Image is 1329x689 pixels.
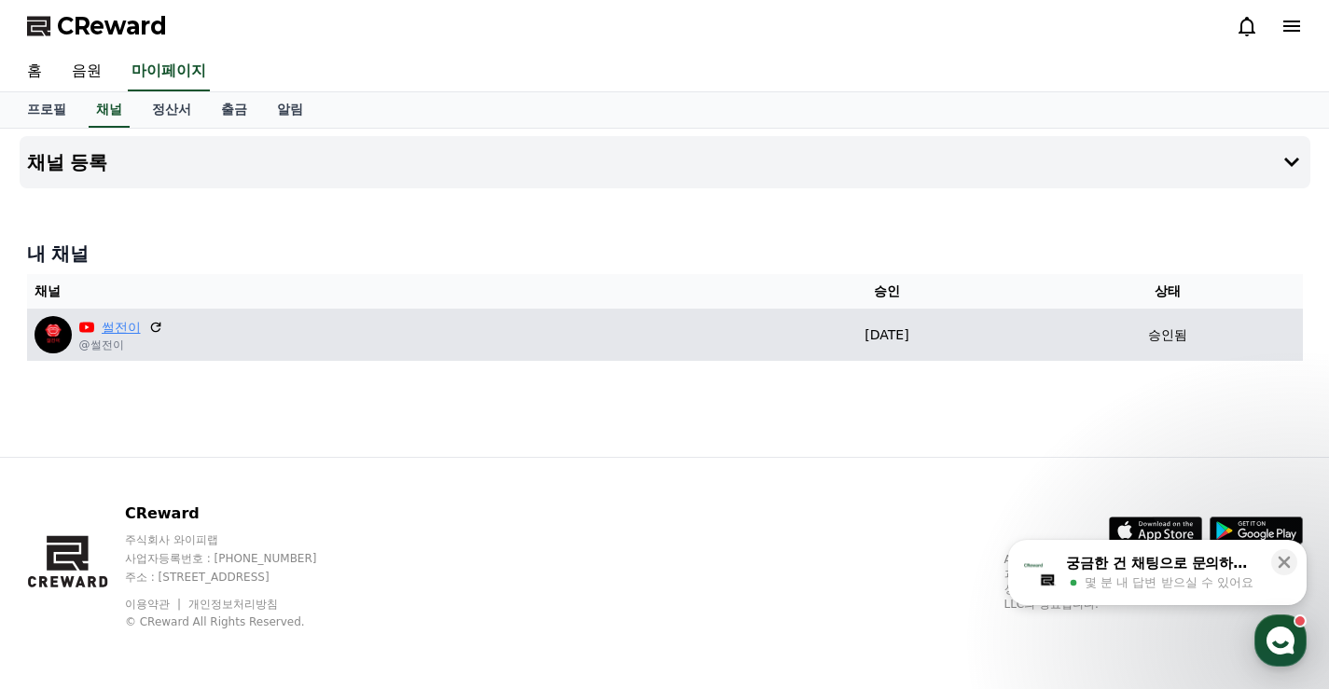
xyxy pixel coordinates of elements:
th: 승인 [741,274,1034,309]
a: 채널 [89,92,130,128]
p: CReward [125,503,353,525]
p: 주소 : [STREET_ADDRESS] [125,570,353,585]
span: 대화 [171,563,193,578]
h4: 채널 등록 [27,152,108,172]
p: 주식회사 와이피랩 [125,532,353,547]
th: 상태 [1033,274,1302,309]
a: CReward [27,11,167,41]
a: 개인정보처리방침 [188,598,278,611]
span: CReward [57,11,167,41]
span: 홈 [59,562,70,577]
a: 마이페이지 [128,52,210,91]
a: 프로필 [12,92,81,128]
a: 이용약관 [125,598,184,611]
img: 썰전이 [35,316,72,353]
p: © CReward All Rights Reserved. [125,614,353,629]
span: 설정 [288,562,311,577]
a: 홈 [12,52,57,91]
p: @썰전이 [79,338,163,352]
p: 사업자등록번호 : [PHONE_NUMBER] [125,551,353,566]
th: 채널 [27,274,741,309]
a: 홈 [6,534,123,581]
a: 대화 [123,534,241,581]
button: 채널 등록 [20,136,1310,188]
p: [DATE] [748,325,1027,345]
a: 출금 [206,92,262,128]
h4: 내 채널 [27,241,1303,267]
a: 정산서 [137,92,206,128]
a: 음원 [57,52,117,91]
a: 설정 [241,534,358,581]
p: 승인됨 [1148,325,1187,345]
a: 썰전이 [102,318,141,338]
p: App Store, iCloud, iCloud Drive 및 iTunes Store는 미국과 그 밖의 나라 및 지역에서 등록된 Apple Inc.의 서비스 상표입니다. Goo... [1004,552,1303,612]
a: 알림 [262,92,318,128]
